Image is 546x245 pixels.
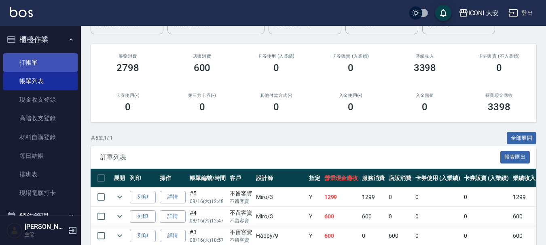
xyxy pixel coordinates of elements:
th: 卡券使用 (入業績) [413,169,462,188]
button: 登出 [505,6,536,21]
td: 0 [387,207,413,226]
td: 600 [322,207,360,226]
h3: 0 [125,101,131,113]
td: 0 [413,188,462,207]
p: 共 5 筆, 1 / 1 [91,134,113,142]
th: 客戶 [228,169,254,188]
button: 列印 [130,230,156,242]
h5: [PERSON_NAME] [25,223,66,231]
td: Y [307,207,322,226]
th: 服務消費 [360,169,387,188]
button: 櫃檯作業 [3,29,78,50]
td: Y [307,188,322,207]
h2: 卡券販賣 (不入業績) [472,54,527,59]
h3: 600 [194,62,211,73]
button: 列印 [130,191,156,203]
button: 報表匯出 [500,151,530,163]
td: 1299 [322,188,360,207]
a: 報表匯出 [500,153,530,161]
td: Miro /3 [254,188,307,207]
td: 0 [413,207,462,226]
button: expand row [114,230,126,242]
td: 1299 [511,188,538,207]
p: 08/16 (六) 12:48 [190,198,226,205]
a: 排班表 [3,165,78,184]
button: expand row [114,210,126,222]
a: 高階收支登錄 [3,109,78,128]
th: 營業現金應收 [322,169,360,188]
h3: 0 [273,101,279,113]
h3: 0 [273,62,279,73]
a: 打帳單 [3,53,78,72]
h3: 0 [496,62,502,73]
h2: 入金使用(-) [323,93,378,98]
td: Miro /3 [254,207,307,226]
a: 現金收支登錄 [3,90,78,109]
img: Logo [10,7,33,17]
td: #4 [188,207,228,226]
th: 店販消費 [387,169,413,188]
h2: 業績收入 [398,54,453,59]
a: 詳情 [160,210,186,223]
button: save [435,5,451,21]
div: 不留客資 [230,209,252,217]
a: 材料自購登錄 [3,128,78,147]
h2: 入金儲值 [398,93,453,98]
h3: 服務消費 [100,54,155,59]
td: 0 [462,207,511,226]
a: 現場電腦打卡 [3,184,78,202]
h2: 其他付款方式(-) [249,93,304,98]
p: 不留客資 [230,237,252,244]
h2: 卡券販賣 (入業績) [323,54,378,59]
a: 帳單列表 [3,72,78,90]
p: 主管 [25,231,66,238]
th: 卡券販賣 (入業績) [462,169,511,188]
p: 不留客資 [230,198,252,205]
th: 指定 [307,169,322,188]
span: 訂單列表 [100,153,500,161]
h3: 0 [422,101,427,113]
button: expand row [114,191,126,203]
h2: 卡券使用(-) [100,93,155,98]
h3: 0 [348,62,353,73]
button: ICONI 大安 [455,5,502,21]
th: 操作 [158,169,188,188]
img: Person [6,222,23,239]
h3: 0 [199,101,205,113]
td: 1299 [360,188,387,207]
td: 600 [360,207,387,226]
button: 預約管理 [3,206,78,227]
td: 600 [511,207,538,226]
h2: 營業現金應收 [472,93,527,98]
td: 0 [462,188,511,207]
h3: 2798 [116,62,139,73]
th: 業績收入 [511,169,538,188]
button: 列印 [130,210,156,223]
th: 列印 [128,169,158,188]
th: 展開 [112,169,128,188]
h3: 3398 [414,62,436,73]
div: 不留客資 [230,189,252,198]
h2: 店販消費 [175,54,230,59]
th: 帳單編號/時間 [188,169,228,188]
p: 08/16 (六) 10:57 [190,237,226,244]
h2: 第三方卡券(-) [175,93,230,98]
td: #5 [188,188,228,207]
a: 每日結帳 [3,147,78,165]
a: 詳情 [160,230,186,242]
a: 詳情 [160,191,186,203]
div: 不留客資 [230,228,252,237]
th: 設計師 [254,169,307,188]
p: 08/16 (六) 12:47 [190,217,226,224]
p: 不留客資 [230,217,252,224]
h2: 卡券使用 (入業績) [249,54,304,59]
h3: 3398 [488,101,510,113]
div: ICONI 大安 [468,8,499,18]
td: 0 [387,188,413,207]
h3: 0 [348,101,353,113]
button: 全部展開 [507,132,537,144]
